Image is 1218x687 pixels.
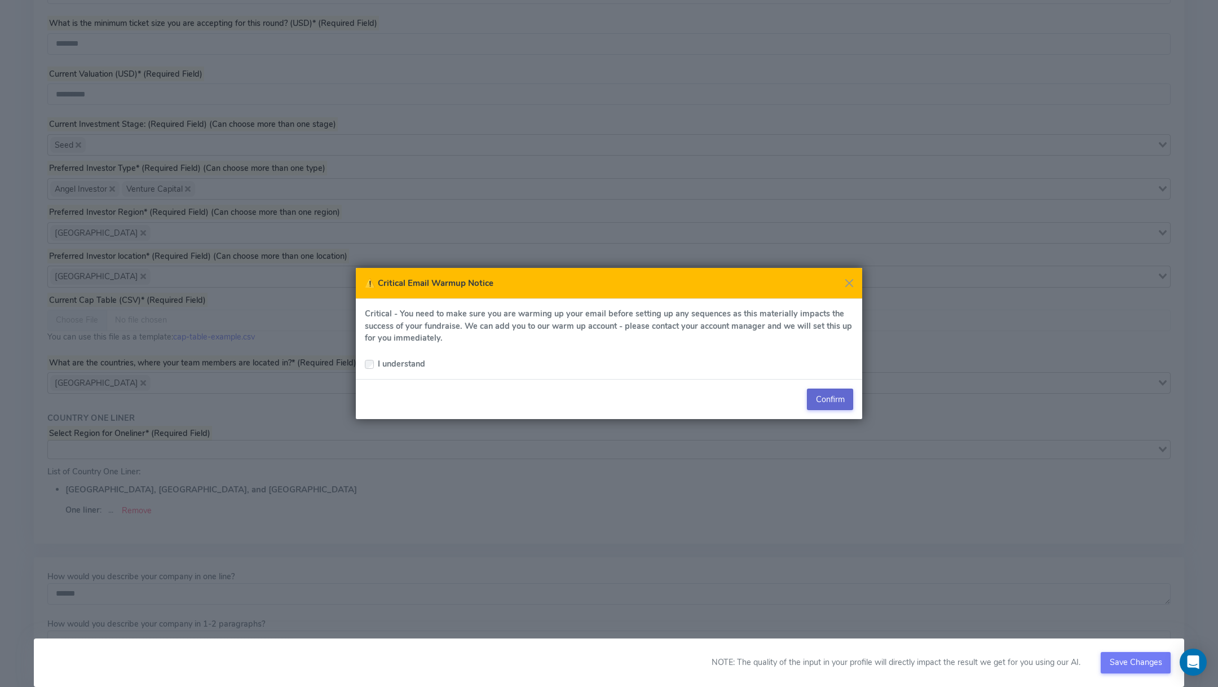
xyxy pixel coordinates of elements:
h5: ⚠️ Critical Email Warmup Notice [365,277,493,290]
p: Critical - You need to make sure you are warming up your email before setting up any sequences as... [365,308,853,345]
button: Save Changes [1101,652,1171,673]
button: Confirm [807,389,853,410]
label: I understand [378,358,425,371]
span: Save Changes [1110,657,1162,668]
button: Close [841,275,858,292]
div: NOTE: The quality of the input in your profile will directly impact the result we get for you usi... [712,657,1080,669]
div: Open Intercom Messenger [1180,649,1207,676]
